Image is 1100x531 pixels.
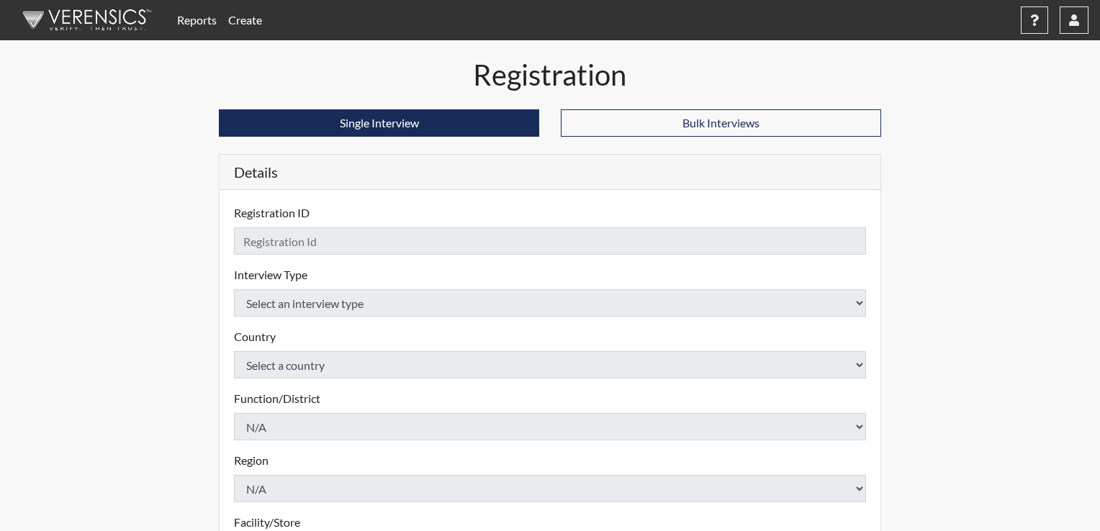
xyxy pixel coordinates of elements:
label: Registration ID [234,204,310,222]
button: Single Interview [219,109,539,137]
h5: Details [220,155,880,190]
label: Country [234,328,276,345]
input: Insert a Registration ID, which needs to be a unique alphanumeric value for each interviewee [234,227,866,255]
label: Facility/Store [234,514,300,531]
a: Create [222,6,268,35]
h1: Registration [219,58,881,92]
label: Interview Type [234,266,307,283]
button: Bulk Interviews [561,109,881,137]
a: Reports [171,6,222,35]
label: Function/District [234,390,320,407]
label: Region [234,452,269,469]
